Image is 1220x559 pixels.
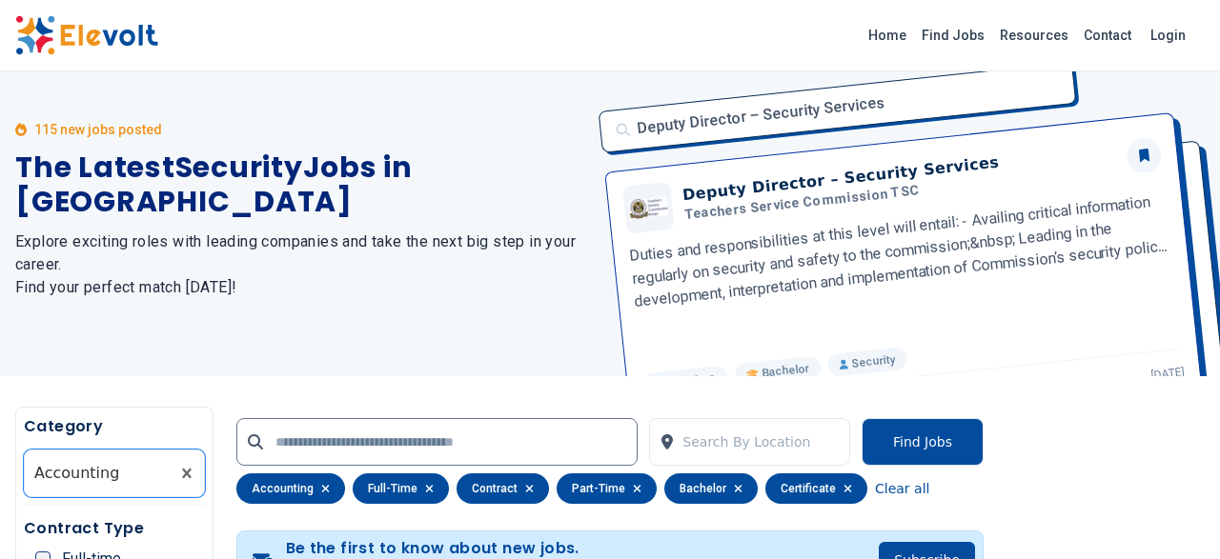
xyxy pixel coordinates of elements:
a: Login [1139,16,1197,54]
div: part-time [557,473,657,504]
a: Contact [1076,20,1139,50]
a: Find Jobs [914,20,992,50]
h4: Be the first to know about new jobs. [286,539,645,558]
img: Elevolt [15,15,158,55]
button: Clear all [875,473,929,504]
a: Resources [992,20,1076,50]
div: accounting [236,473,345,504]
iframe: Chat Widget [1125,468,1220,559]
div: certificate [765,473,867,504]
button: Find Jobs [862,418,984,466]
h1: The Latest Security Jobs in [GEOGRAPHIC_DATA] [15,150,587,219]
a: Home [861,20,914,50]
div: bachelor [664,473,758,504]
div: full-time [353,473,449,504]
h2: Explore exciting roles with leading companies and take the next big step in your career. Find you... [15,230,587,299]
h5: Category [24,415,205,438]
div: contract [457,473,549,504]
p: 115 new jobs posted [34,120,162,139]
h5: Contract Type [24,517,205,540]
